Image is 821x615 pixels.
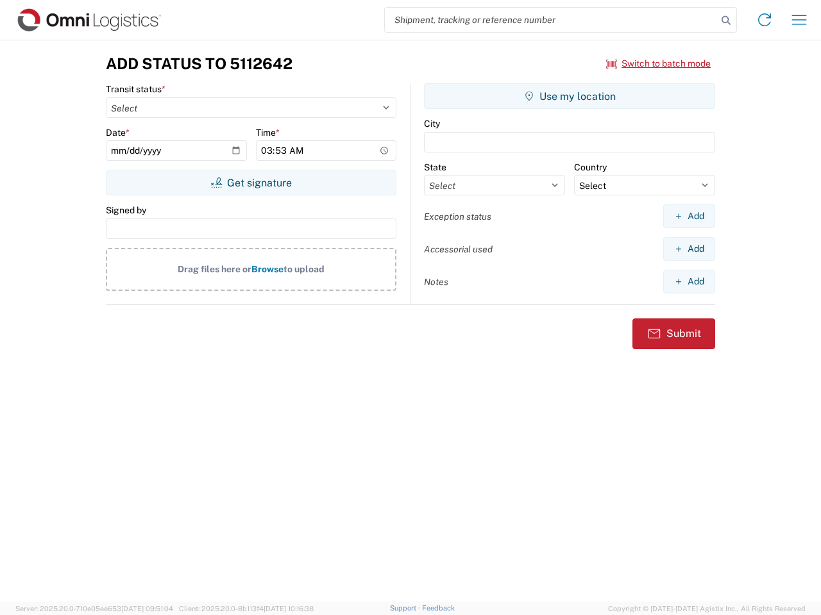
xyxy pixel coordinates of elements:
[424,243,493,255] label: Accessorial used
[15,605,173,612] span: Server: 2025.20.0-710e05ee653
[424,161,446,173] label: State
[663,237,715,261] button: Add
[424,83,715,109] button: Use my location
[106,83,165,95] label: Transit status
[106,170,396,195] button: Get signature
[106,204,146,216] label: Signed by
[608,603,806,614] span: Copyright © [DATE]-[DATE] Agistix Inc., All Rights Reserved
[424,118,440,129] label: City
[663,270,715,293] button: Add
[663,204,715,228] button: Add
[574,161,607,173] label: Country
[606,53,711,74] button: Switch to batch mode
[264,605,314,612] span: [DATE] 10:16:38
[284,264,325,274] span: to upload
[390,604,422,612] a: Support
[385,8,717,32] input: Shipment, tracking or reference number
[121,605,173,612] span: [DATE] 09:51:04
[422,604,455,612] a: Feedback
[251,264,284,274] span: Browse
[632,318,715,349] button: Submit
[424,211,491,222] label: Exception status
[179,605,314,612] span: Client: 2025.20.0-8b113f4
[178,264,251,274] span: Drag files here or
[256,127,280,138] label: Time
[106,127,130,138] label: Date
[106,54,292,73] h3: Add Status to 5112642
[424,276,448,288] label: Notes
